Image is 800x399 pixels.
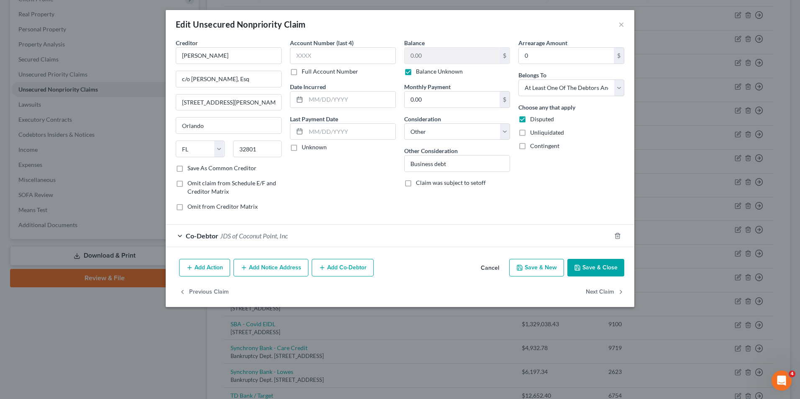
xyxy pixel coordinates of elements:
button: Cancel [474,260,506,276]
label: Balance [404,38,425,47]
input: Specify... [405,156,510,171]
input: MM/DD/YYYY [306,92,395,107]
span: JDS of Coconut Point, Inc [220,232,288,240]
span: Belongs To [518,72,546,79]
label: Full Account Number [302,67,358,76]
label: Balance Unknown [416,67,463,76]
button: Save & Close [567,259,624,276]
label: Account Number (last 4) [290,38,354,47]
span: Omit from Creditor Matrix [187,203,258,210]
button: Save & New [509,259,564,276]
input: Enter address... [176,71,281,87]
span: Co-Debtor [186,232,218,240]
iframe: Intercom live chat [772,371,792,391]
div: $ [500,92,510,107]
span: Contingent [530,142,559,149]
label: Save As Common Creditor [187,164,256,172]
span: Unliquidated [530,129,564,136]
label: Consideration [404,115,441,123]
input: Apt, Suite, etc... [176,95,281,110]
button: Next Claim [586,283,624,301]
label: Unknown [302,143,327,151]
div: $ [614,48,624,64]
input: 0.00 [405,48,500,64]
button: Add Notice Address [233,259,308,276]
div: $ [500,48,510,64]
label: Other Consideration [404,146,458,155]
div: Edit Unsecured Nonpriority Claim [176,18,306,30]
input: MM/DD/YYYY [306,124,395,140]
label: Date Incurred [290,82,326,91]
label: Choose any that apply [518,103,575,112]
label: Arrearage Amount [518,38,567,47]
input: 0.00 [519,48,614,64]
span: Creditor [176,39,198,46]
input: 0.00 [405,92,500,107]
input: XXXX [290,47,396,64]
input: Enter city... [176,118,281,133]
button: × [618,19,624,29]
input: Search creditor by name... [176,47,282,64]
label: Last Payment Date [290,115,338,123]
button: Previous Claim [179,283,229,301]
span: 4 [789,371,795,377]
span: Claim was subject to setoff [416,179,486,186]
span: Omit claim from Schedule E/F and Creditor Matrix [187,179,276,195]
span: Disputed [530,115,554,123]
label: Monthly Payment [404,82,451,91]
button: Add Co-Debtor [312,259,374,276]
input: Enter zip... [233,141,282,157]
button: Add Action [179,259,230,276]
